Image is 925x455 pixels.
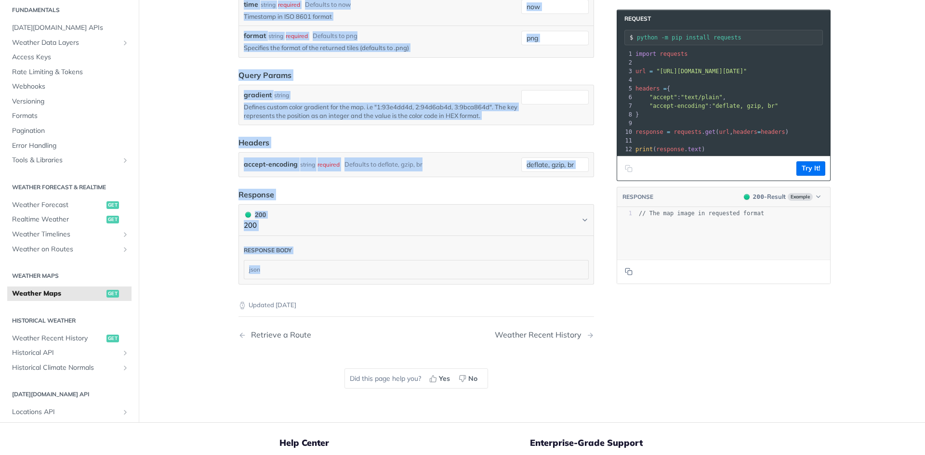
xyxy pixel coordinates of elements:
div: required [278,0,300,9]
span: = [649,68,653,75]
a: Historical APIShow subpages for Historical API [7,346,132,360]
p: Defines custom color gradient for the map. i.e "1:93e4dd4d, 2:94d6ab4d, 3:9bca864d". The key repr... [244,103,517,120]
span: Versioning [12,97,129,106]
span: "accept" [649,94,677,101]
nav: Pagination Controls [238,321,594,349]
h5: Help Center [279,437,530,449]
h2: Historical Weather [7,316,132,325]
div: Weather Recent History [495,330,586,339]
span: "accept-encoding" [649,103,709,109]
span: } [635,111,639,118]
input: Request instructions [637,34,822,41]
button: Show subpages for Locations API [121,408,129,416]
span: Access Keys [12,52,129,62]
button: Copy to clipboard [622,264,635,279]
span: Request [620,15,651,23]
div: Query Params [238,69,291,81]
div: 7 [617,102,634,110]
a: Insights APIShow subpages for Insights API [7,420,132,434]
a: Pagination [7,124,132,138]
span: get [106,290,119,298]
span: headers [635,85,660,92]
button: Show subpages for Tools & Libraries [121,156,129,164]
span: 200 [753,193,764,200]
span: Insights API [12,422,119,432]
span: Error Handling [12,141,129,151]
div: 9 [617,119,634,128]
a: Previous Page: Retrieve a Route [238,330,391,339]
span: = [667,129,670,135]
div: Headers [238,137,269,148]
div: 2 [617,58,634,67]
button: No [455,371,483,386]
span: response [656,146,684,153]
button: Show subpages for Historical Climate Normals [121,364,129,372]
span: Realtime Weather [12,215,104,224]
p: Timestamp in ISO 8601 format [244,12,517,21]
span: = [757,129,761,135]
span: : , [635,94,726,101]
span: ( . ) [635,146,705,153]
span: Weather Data Layers [12,38,119,48]
a: Locations APIShow subpages for Locations API [7,405,132,419]
h2: Fundamentals [7,6,132,14]
a: Historical Climate NormalsShow subpages for Historical Climate Normals [7,361,132,375]
span: Historical API [12,348,119,358]
label: format [244,31,266,41]
div: Defaults to deflate, gzip, br [344,157,423,171]
span: import [635,51,656,57]
p: Updated [DATE] [238,300,594,310]
h2: [DATE][DOMAIN_NAME] API [7,390,132,399]
div: required [286,32,308,40]
a: Webhooks [7,79,132,94]
span: // The map image in requested format [639,210,764,217]
div: string [268,32,283,40]
p: Specifies the format of the returned tiles (defaults to .png) [244,43,517,52]
h2: Weather Forecast & realtime [7,183,132,192]
p: 200 [244,220,266,231]
div: string [300,157,315,171]
span: Tools & Libraries [12,156,119,165]
span: Weather Maps [12,289,104,299]
span: "deflate, gzip, br" [712,103,778,109]
span: Weather Forecast [12,200,104,210]
span: get [106,335,119,342]
a: Weather on RoutesShow subpages for Weather on Routes [7,242,132,257]
label: accept-encoding [244,157,298,171]
span: . ( , ) [635,129,789,135]
button: Yes [426,371,455,386]
div: Defaults to png [313,31,357,41]
button: 200200-ResultExample [739,192,825,202]
div: 200 [244,209,266,220]
div: json [244,260,588,279]
a: Weather Forecastget [7,198,132,212]
a: Rate Limiting & Tokens [7,65,132,79]
span: Formats [12,112,129,121]
h5: Enterprise-Grade Support [530,437,755,449]
span: requests [660,51,688,57]
span: get [705,129,716,135]
button: Show subpages for Weather Data Layers [121,39,129,47]
div: 5 [617,84,634,93]
button: RESPONSE [622,192,654,202]
div: 10 [617,128,634,136]
div: 1 [617,50,634,58]
div: 8 [617,110,634,119]
span: "[URL][DOMAIN_NAME][DATE]" [656,68,747,75]
span: "text/plain" [681,94,723,101]
div: string [261,0,276,9]
svg: Chevron [581,216,589,224]
div: - Result [753,192,786,202]
button: Try It! [796,161,825,176]
span: Weather Timelines [12,230,119,239]
button: Show subpages for Historical API [121,349,129,357]
div: Response body [244,247,292,254]
a: Weather TimelinesShow subpages for Weather Timelines [7,227,132,242]
span: Historical Climate Normals [12,363,119,373]
span: Weather Recent History [12,334,104,343]
span: Locations API [12,407,119,417]
span: get [106,216,119,223]
span: = [663,85,667,92]
span: 200 [245,212,251,218]
a: Next Page: Weather Recent History [495,330,594,339]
